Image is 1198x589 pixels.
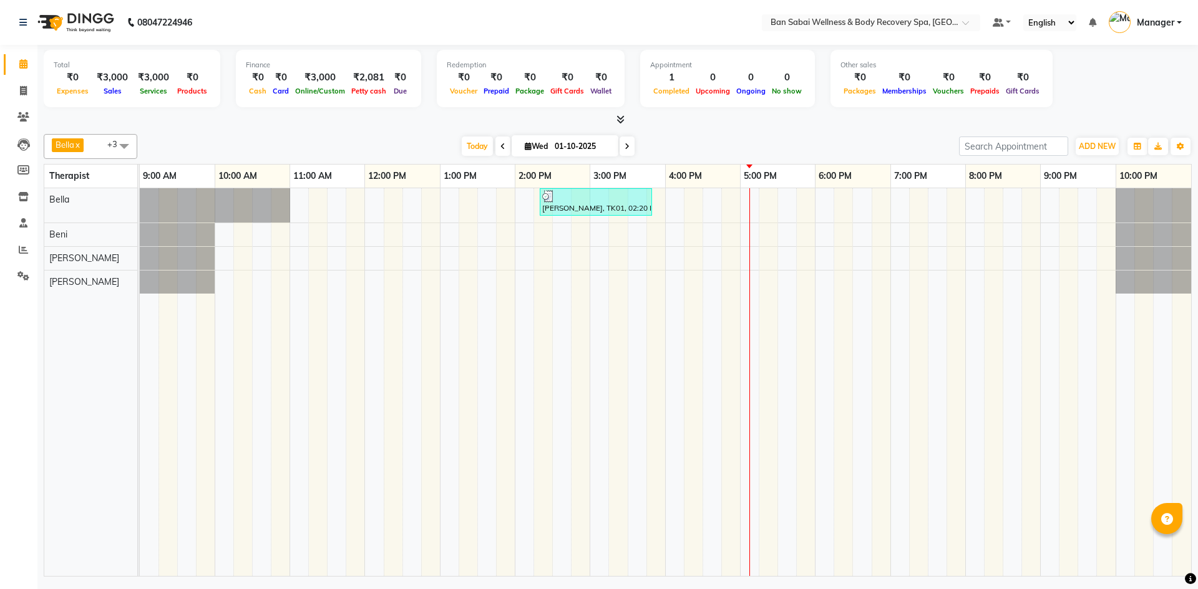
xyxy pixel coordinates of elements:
span: Products [174,87,210,95]
span: Upcoming [693,87,733,95]
div: Redemption [447,60,615,70]
span: Vouchers [930,87,967,95]
a: 6:00 PM [816,167,855,185]
div: Finance [246,60,411,70]
div: ₹0 [1003,70,1043,85]
span: ADD NEW [1079,141,1116,151]
span: Card [270,87,292,95]
img: logo [32,5,117,40]
a: 5:00 PM [741,167,780,185]
div: 0 [733,70,769,85]
span: Therapist [49,170,89,181]
span: Completed [650,87,693,95]
div: 1 [650,70,693,85]
div: ₹3,000 [92,70,133,85]
span: Wallet [587,87,615,95]
span: Gift Cards [1003,87,1043,95]
div: ₹0 [587,70,615,85]
a: 8:00 PM [966,167,1005,185]
div: ₹0 [270,70,292,85]
span: Cash [246,87,270,95]
div: [PERSON_NAME], TK01, 02:20 PM-03:50 PM, Swedish Massage (Medium Pressure)-90min [541,190,651,214]
span: Due [391,87,410,95]
span: Packages [840,87,879,95]
a: 7:00 PM [891,167,930,185]
img: Manager [1109,11,1131,33]
span: No show [769,87,805,95]
a: 3:00 PM [590,167,630,185]
span: Memberships [879,87,930,95]
div: ₹0 [930,70,967,85]
span: Prepaid [480,87,512,95]
div: ₹0 [246,70,270,85]
span: Petty cash [348,87,389,95]
div: ₹0 [447,70,480,85]
div: ₹3,000 [292,70,348,85]
span: Services [137,87,170,95]
span: Sales [100,87,125,95]
div: ₹0 [840,70,879,85]
button: ADD NEW [1076,138,1119,155]
span: Voucher [447,87,480,95]
div: ₹0 [967,70,1003,85]
a: 12:00 PM [365,167,409,185]
span: Wed [522,141,551,151]
div: 0 [769,70,805,85]
div: ₹3,000 [133,70,174,85]
div: 0 [693,70,733,85]
a: 11:00 AM [290,167,335,185]
div: ₹0 [54,70,92,85]
div: ₹0 [879,70,930,85]
div: ₹2,081 [348,70,389,85]
span: +3 [107,139,127,149]
span: Gift Cards [547,87,587,95]
span: Package [512,87,547,95]
span: Expenses [54,87,92,95]
span: Beni [49,229,67,240]
div: ₹0 [174,70,210,85]
div: Total [54,60,210,70]
span: Ongoing [733,87,769,95]
b: 08047224946 [137,5,192,40]
a: 2:00 PM [515,167,555,185]
span: Bella [56,140,74,150]
a: 9:00 AM [140,167,180,185]
div: Other sales [840,60,1043,70]
a: 10:00 AM [215,167,260,185]
span: Online/Custom [292,87,348,95]
span: [PERSON_NAME] [49,276,119,287]
span: [PERSON_NAME] [49,252,119,264]
a: 4:00 PM [666,167,705,185]
input: Search Appointment [959,136,1068,156]
a: 10:00 PM [1116,167,1161,185]
span: Bella [49,194,69,205]
input: 2025-10-01 [551,137,613,156]
iframe: chat widget [1146,539,1186,577]
div: ₹0 [389,70,411,85]
a: 1:00 PM [441,167,480,185]
div: ₹0 [480,70,512,85]
div: ₹0 [512,70,547,85]
a: x [74,140,80,150]
div: Appointment [650,60,805,70]
span: Today [462,136,493,156]
a: 9:00 PM [1041,167,1080,185]
span: Prepaids [967,87,1003,95]
span: Manager [1137,16,1174,29]
div: ₹0 [547,70,587,85]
